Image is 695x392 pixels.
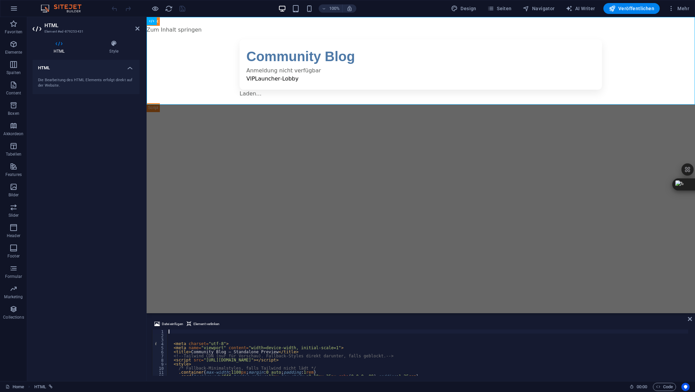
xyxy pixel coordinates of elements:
[630,383,647,391] h6: Session-Zeit
[152,354,168,358] div: 7
[162,320,183,328] span: Datei einfügen
[152,374,168,378] div: 12
[656,383,673,391] span: Code
[319,4,343,13] button: 100%
[152,329,168,334] div: 1
[152,362,168,366] div: 9
[653,383,676,391] button: Code
[152,338,168,342] div: 3
[152,350,168,354] div: 6
[563,3,598,14] button: AI Writer
[152,370,168,374] div: 11
[603,3,660,14] button: Veröffentlichen
[329,4,340,13] h6: 100%
[668,5,689,12] span: Mehr
[487,5,512,12] span: Seiten
[448,3,479,14] button: Design
[681,383,690,391] button: Usercentrics
[566,5,595,12] span: AI Writer
[609,5,654,12] span: Veröffentlichen
[665,3,692,14] button: Mehr
[33,40,88,54] h4: HTML
[44,29,126,35] h3: Element #ed-879253431
[641,384,642,389] span: :
[523,5,555,12] span: Navigator
[152,358,168,362] div: 8
[38,77,134,89] div: Die Bearbeitung des HTML Elements erfolgt direkt auf der Website.
[152,334,168,338] div: 2
[152,366,168,370] div: 10
[637,383,647,391] span: 00 00
[44,22,139,29] h2: HTML
[448,3,479,14] div: Design (Strg+Alt+Y)
[152,342,168,346] div: 4
[153,320,184,328] button: Datei einfügen
[186,320,221,328] button: Element verlinken
[346,5,353,12] i: Bei Größenänderung Zoomstufe automatisch an das gewählte Gerät anpassen.
[451,5,476,12] span: Design
[165,4,173,13] button: reload
[165,5,173,13] i: Seite neu laden
[485,3,514,14] button: Seiten
[88,40,139,54] h4: Style
[33,60,139,72] h4: HTML
[520,3,558,14] button: Navigator
[152,346,168,350] div: 5
[193,320,220,328] span: Element verlinken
